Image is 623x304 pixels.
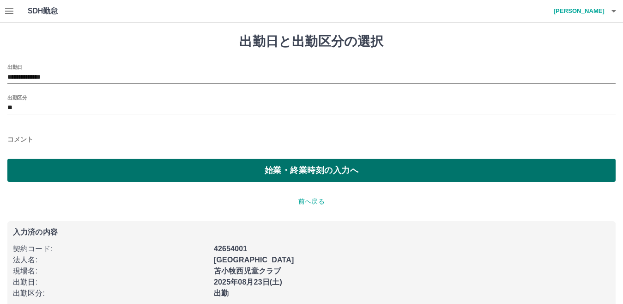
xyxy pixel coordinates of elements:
[13,229,610,236] p: 入力済の内容
[13,254,208,266] p: 法人名 :
[7,159,616,182] button: 始業・終業時刻の入力へ
[13,277,208,288] p: 出勤日 :
[13,288,208,299] p: 出勤区分 :
[7,34,616,50] h1: 出勤日と出勤区分の選択
[13,266,208,277] p: 現場名 :
[214,278,282,286] b: 2025年08月23日(土)
[214,245,247,253] b: 42654001
[7,63,22,70] label: 出勤日
[214,289,229,297] b: 出勤
[7,94,27,101] label: 出勤区分
[214,267,281,275] b: 苫小牧西児童クラブ
[13,243,208,254] p: 契約コード :
[214,256,294,264] b: [GEOGRAPHIC_DATA]
[7,197,616,206] p: 前へ戻る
